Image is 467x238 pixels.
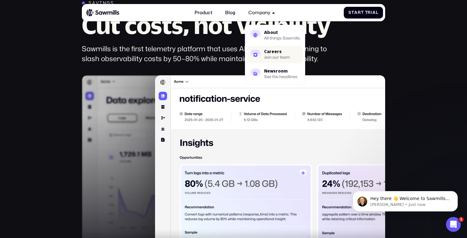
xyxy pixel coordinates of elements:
[264,31,300,35] div: About
[376,10,378,15] span: l
[245,19,305,85] nav: Company
[361,10,364,15] span: t
[264,69,297,73] div: Newsroom
[344,7,383,19] a: StartTrial
[245,6,278,19] div: Company
[248,10,270,15] div: Company
[354,10,358,15] span: a
[264,75,297,79] div: See the headlines
[264,36,300,40] div: All things Sawmills
[371,10,372,15] span: i
[358,10,361,15] span: r
[264,56,290,59] div: Join our team
[264,50,290,54] div: Careers
[372,10,376,15] span: a
[368,10,371,15] span: r
[222,6,239,19] a: Blog
[82,13,342,37] h2: Cut costs, not visibility
[348,10,351,15] span: S
[446,217,461,232] iframe: Intercom live chat
[459,217,464,222] span: 1
[246,65,303,83] a: NewsroomSee the headlines
[343,178,467,221] iframe: Intercom notifications message
[246,27,303,44] a: AboutAll things Sawmills
[351,10,354,15] span: t
[191,6,216,19] a: Product
[82,44,342,64] div: Sawmills is the first telemetry platform that uses AI and machine learning to slash observability...
[246,46,303,63] a: CareersJoin our team
[365,10,368,15] span: T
